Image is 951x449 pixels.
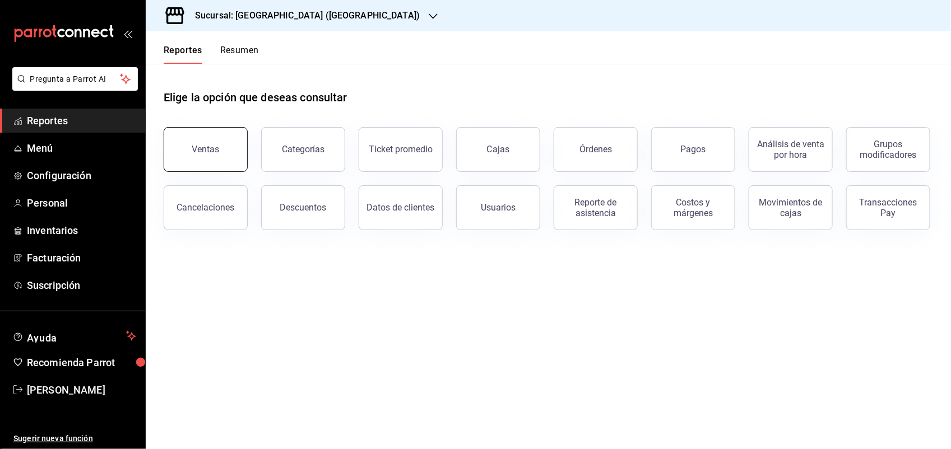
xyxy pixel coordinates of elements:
[853,197,923,218] div: Transacciones Pay
[220,45,259,64] button: Resumen
[749,127,833,172] button: Análisis de venta por hora
[554,185,638,230] button: Reporte de asistencia
[123,29,132,38] button: open_drawer_menu
[261,185,345,230] button: Descuentos
[27,382,136,397] span: [PERSON_NAME]
[27,195,136,211] span: Personal
[164,185,248,230] button: Cancelaciones
[164,45,202,64] button: Reportes
[579,144,612,155] div: Órdenes
[554,127,638,172] button: Órdenes
[481,202,516,213] div: Usuarios
[681,144,706,155] div: Pagos
[30,73,120,85] span: Pregunta a Parrot AI
[369,144,433,155] div: Ticket promedio
[164,89,347,106] h1: Elige la opción que deseas consultar
[367,202,435,213] div: Datos de clientes
[359,127,443,172] button: Ticket promedio
[164,127,248,172] button: Ventas
[846,185,930,230] button: Transacciones Pay
[749,185,833,230] button: Movimientos de cajas
[756,139,825,160] div: Análisis de venta por hora
[658,197,728,218] div: Costos y márgenes
[487,143,510,156] div: Cajas
[27,278,136,293] span: Suscripción
[651,185,735,230] button: Costos y márgenes
[27,223,136,238] span: Inventarios
[27,250,136,265] span: Facturación
[282,144,324,155] div: Categorías
[280,202,327,213] div: Descuentos
[12,67,138,91] button: Pregunta a Parrot AI
[456,185,540,230] button: Usuarios
[359,185,443,230] button: Datos de clientes
[13,433,136,445] span: Sugerir nueva función
[27,329,122,343] span: Ayuda
[561,197,630,218] div: Reporte de asistencia
[27,355,136,370] span: Recomienda Parrot
[27,168,136,183] span: Configuración
[177,202,235,213] div: Cancelaciones
[164,45,259,64] div: navigation tabs
[186,9,420,22] h3: Sucursal: [GEOGRAPHIC_DATA] ([GEOGRAPHIC_DATA])
[756,197,825,218] div: Movimientos de cajas
[261,127,345,172] button: Categorías
[192,144,220,155] div: Ventas
[8,81,138,93] a: Pregunta a Parrot AI
[846,127,930,172] button: Grupos modificadores
[853,139,923,160] div: Grupos modificadores
[456,127,540,172] a: Cajas
[27,141,136,156] span: Menú
[27,113,136,128] span: Reportes
[651,127,735,172] button: Pagos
